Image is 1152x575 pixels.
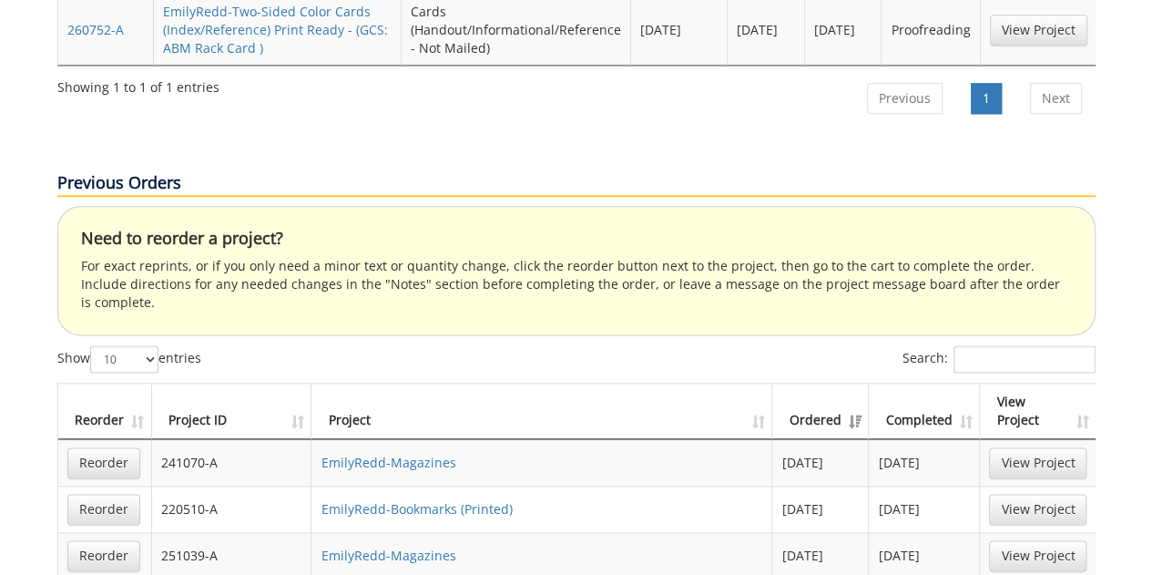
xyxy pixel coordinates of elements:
[152,384,312,439] th: Project ID: activate to sort column ascending
[321,547,455,564] a: EmilyRedd-Magazines
[67,21,124,38] a: 260752-A
[321,500,512,518] a: EmilyRedd-Bookmarks (Printed)
[311,384,772,439] th: Project: activate to sort column ascending
[989,540,1086,571] a: View Project
[867,83,943,114] a: Previous
[990,15,1087,46] a: View Project
[81,257,1072,312] p: For exact reprints, or if you only need a minor text or quantity change, click the reorder button...
[902,345,1096,373] label: Search:
[869,439,980,486] td: [DATE]
[989,447,1086,478] a: View Project
[57,171,1096,197] p: Previous Orders
[321,454,455,471] a: EmilyRedd-Magazines
[869,486,980,532] td: [DATE]
[989,494,1086,525] a: View Project
[772,439,869,486] td: [DATE]
[81,230,1072,248] h4: Need to reorder a project?
[971,83,1002,114] a: 1
[980,384,1096,439] th: View Project: activate to sort column ascending
[67,447,140,478] a: Reorder
[152,486,312,532] td: 220510-A
[869,384,980,439] th: Completed: activate to sort column ascending
[772,384,869,439] th: Ordered: activate to sort column ascending
[58,384,152,439] th: Reorder: activate to sort column ascending
[67,494,140,525] a: Reorder
[953,345,1096,373] input: Search:
[772,486,869,532] td: [DATE]
[57,345,201,373] label: Show entries
[152,439,312,486] td: 241070-A
[1030,83,1082,114] a: Next
[163,3,388,56] a: EmilyRedd-Two-Sided Color Cards (Index/Reference) Print Ready - (GCS: ABM Rack Card )
[90,345,158,373] select: Showentries
[67,540,140,571] a: Reorder
[57,71,219,97] div: Showing 1 to 1 of 1 entries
